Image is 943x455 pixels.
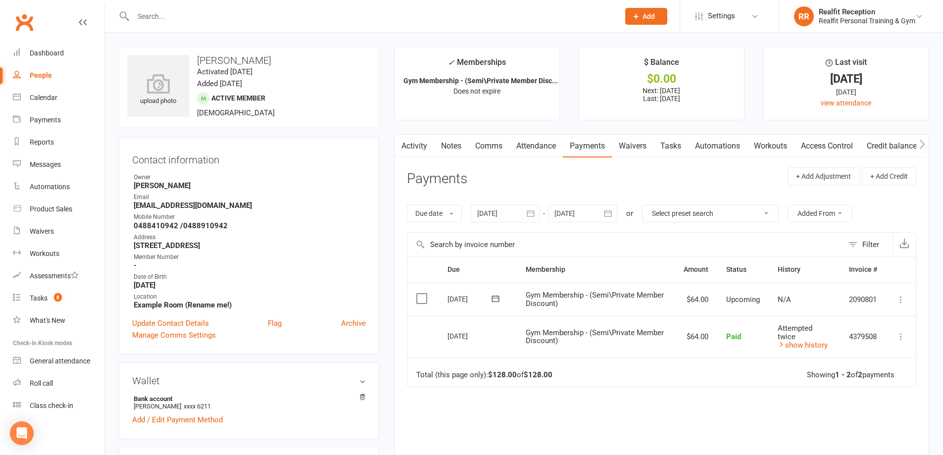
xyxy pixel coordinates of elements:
[134,233,366,242] div: Address
[517,257,675,282] th: Membership
[30,160,61,168] div: Messages
[134,292,366,302] div: Location
[30,94,57,101] div: Calendar
[134,395,361,403] strong: Bank account
[13,395,104,417] a: Class kiosk mode
[807,371,894,379] div: Showing of payments
[434,135,468,157] a: Notes
[407,204,462,222] button: Due date
[407,171,467,187] h3: Payments
[835,370,851,379] strong: 1 - 2
[13,287,104,309] a: Tasks 8
[134,221,366,230] strong: 0488410942 /0488910942
[134,181,366,190] strong: [PERSON_NAME]
[134,281,366,290] strong: [DATE]
[13,131,104,153] a: Reports
[840,316,886,357] td: 4379508
[821,99,871,107] a: view attendance
[726,295,760,304] span: Upcoming
[30,272,79,280] div: Assessments
[211,94,265,102] span: Active member
[13,372,104,395] a: Roll call
[10,421,34,445] div: Open Intercom Messenger
[134,173,366,182] div: Owner
[439,257,517,282] th: Due
[132,317,209,329] a: Update Contact Details
[30,183,70,191] div: Automations
[819,7,915,16] div: Realfit Reception
[54,293,62,302] span: 8
[132,375,366,386] h3: Wallet
[488,370,517,379] strong: $128.00
[612,135,653,157] a: Waivers
[30,71,52,79] div: People
[860,135,924,157] a: Credit balance
[134,212,366,222] div: Mobile Number
[13,265,104,287] a: Assessments
[12,10,37,35] a: Clubworx
[524,370,552,379] strong: $128.00
[30,402,73,409] div: Class check-in
[509,135,563,157] a: Attendance
[130,9,612,23] input: Search...
[747,135,794,157] a: Workouts
[13,176,104,198] a: Automations
[826,56,867,74] div: Last visit
[197,79,242,88] time: Added [DATE]
[268,317,282,329] a: Flag
[794,135,860,157] a: Access Control
[840,257,886,282] th: Invoice #
[862,239,879,251] div: Filter
[526,291,664,308] span: Gym Membership - (Semi\Private Member Discount)
[588,74,735,84] div: $0.00
[134,272,366,282] div: Date of Birth
[448,58,454,67] i: ✓
[13,350,104,372] a: General attendance kiosk mode
[653,135,688,157] a: Tasks
[341,317,366,329] a: Archive
[134,301,366,309] strong: Example Room (Rename me!)
[773,87,920,98] div: [DATE]
[563,135,612,157] a: Payments
[819,16,915,25] div: Realfit Personal Training & Gym
[453,87,500,95] span: Does not expire
[644,56,679,74] div: $ Balance
[447,291,493,306] div: [DATE]
[794,6,814,26] div: RR
[447,328,493,344] div: [DATE]
[625,8,667,25] button: Add
[30,316,65,324] div: What's New
[675,316,717,357] td: $64.00
[588,87,735,102] p: Next: [DATE] Last: [DATE]
[30,138,54,146] div: Reports
[778,295,791,304] span: N/A
[643,12,655,20] span: Add
[778,324,812,341] span: Attempted twice
[416,371,552,379] div: Total (this page only): of
[13,42,104,64] a: Dashboard
[717,257,769,282] th: Status
[30,357,90,365] div: General attendance
[30,227,54,235] div: Waivers
[788,167,859,185] button: + Add Adjustment
[13,220,104,243] a: Waivers
[132,414,223,426] a: Add / Edit Payment Method
[184,403,211,410] span: xxxx 6211
[688,135,747,157] a: Automations
[788,204,852,222] button: Added From
[844,233,893,256] button: Filter
[197,67,252,76] time: Activated [DATE]
[858,370,862,379] strong: 2
[134,201,366,210] strong: [EMAIL_ADDRESS][DOMAIN_NAME]
[395,135,434,157] a: Activity
[726,332,741,341] span: Paid
[134,193,366,202] div: Email
[127,55,371,66] h3: [PERSON_NAME]
[132,151,366,165] h3: Contact information
[407,233,844,256] input: Search by invoice number
[30,379,53,387] div: Roll call
[134,241,366,250] strong: [STREET_ADDRESS]
[30,49,64,57] div: Dashboard
[13,109,104,131] a: Payments
[132,394,366,411] li: [PERSON_NAME]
